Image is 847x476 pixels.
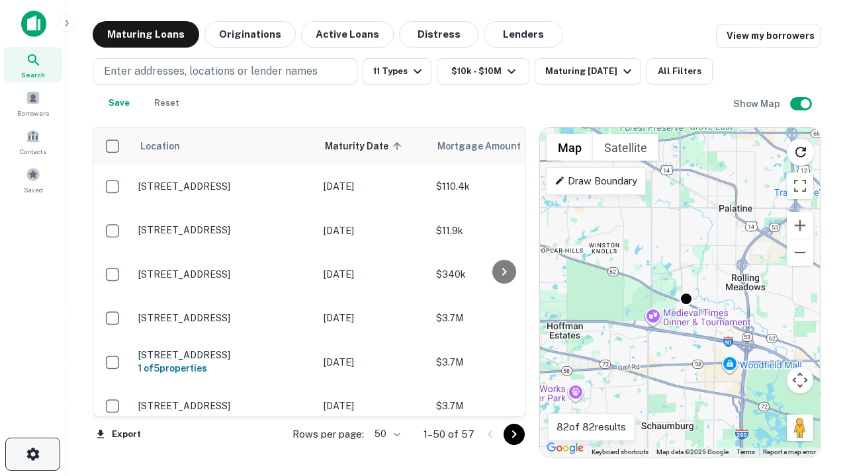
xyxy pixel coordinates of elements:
[138,349,310,361] p: [STREET_ADDRESS]
[436,399,568,413] p: $3.7M
[301,21,394,48] button: Active Loans
[781,328,847,391] iframe: Chat Widget
[437,58,529,85] button: $10k - $10M
[325,138,406,154] span: Maturity Date
[324,267,423,282] p: [DATE]
[399,21,478,48] button: Distress
[592,448,648,457] button: Keyboard shortcuts
[4,85,62,121] a: Borrowers
[436,355,568,370] p: $3.7M
[4,124,62,159] a: Contacts
[545,63,635,79] div: Maturing [DATE]
[555,173,637,189] p: Draw Boundary
[138,224,310,236] p: [STREET_ADDRESS]
[646,58,713,85] button: All Filters
[787,415,813,441] button: Drag Pegman onto the map to open Street View
[543,440,587,457] img: Google
[540,128,820,457] div: 0 0
[324,355,423,370] p: [DATE]
[593,134,658,161] button: Show satellite imagery
[787,173,813,199] button: Toggle fullscreen view
[324,311,423,325] p: [DATE]
[369,424,402,444] div: 50
[504,424,525,445] button: Go to next page
[733,97,782,111] h6: Show Map
[736,448,755,456] a: Terms (opens in new tab)
[656,448,729,456] span: Map data ©2025 Google
[543,440,587,457] a: Open this area in Google Maps (opens a new window)
[138,268,310,280] p: [STREET_ADDRESS]
[98,90,140,116] button: Save your search to get updates of matches that match your search criteria.
[292,426,364,442] p: Rows per page:
[93,424,144,444] button: Export
[787,138,815,166] button: Reload search area
[429,128,575,165] th: Mortgage Amount
[17,108,49,118] span: Borrowers
[436,311,568,325] p: $3.7M
[436,267,568,282] p: $340k
[140,138,180,154] span: Location
[437,138,538,154] span: Mortgage Amount
[21,11,46,37] img: capitalize-icon.png
[204,21,296,48] button: Originations
[146,90,188,116] button: Reset
[138,312,310,324] p: [STREET_ADDRESS]
[20,146,46,157] span: Contacts
[787,212,813,239] button: Zoom in
[484,21,563,48] button: Lenders
[4,162,62,198] a: Saved
[787,239,813,266] button: Zoom out
[423,426,474,442] p: 1–50 of 57
[557,419,626,435] p: 82 of 82 results
[324,399,423,413] p: [DATE]
[763,448,816,456] a: Report a map error
[363,58,431,85] button: 11 Types
[93,58,357,85] button: Enter addresses, locations or lender names
[535,58,641,85] button: Maturing [DATE]
[93,21,199,48] button: Maturing Loans
[21,69,45,80] span: Search
[436,179,568,194] p: $110.4k
[716,24,821,48] a: View my borrowers
[104,63,318,79] p: Enter addresses, locations or lender names
[436,223,568,238] p: $11.9k
[132,128,317,165] th: Location
[317,128,429,165] th: Maturity Date
[547,134,593,161] button: Show street map
[324,223,423,238] p: [DATE]
[324,179,423,194] p: [DATE]
[138,180,310,192] p: [STREET_ADDRESS]
[138,400,310,412] p: [STREET_ADDRESS]
[24,184,43,195] span: Saved
[138,361,310,376] h6: 1 of 5 properties
[4,47,62,83] a: Search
